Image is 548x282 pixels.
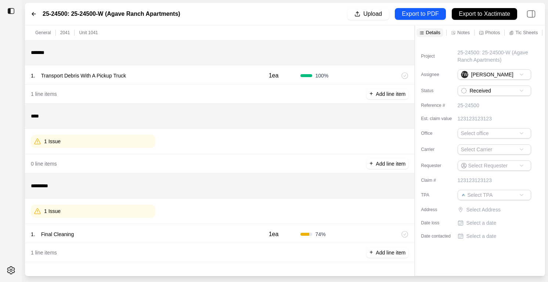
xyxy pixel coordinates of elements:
label: 25-24500: 25-24500-W (Agave Ranch Apartments) [43,10,180,18]
img: toggle sidebar [7,7,15,15]
label: Status [421,88,458,94]
button: +Add line item [367,89,408,99]
p: Unit 1041 [79,30,98,36]
label: Reference # [421,102,458,108]
p: 1 line items [31,90,57,98]
label: Address [421,207,458,213]
p: 1ea [269,71,279,80]
p: Photos [485,29,500,36]
p: 2041 [60,30,70,36]
span: 100 % [315,72,328,79]
p: 25-24500: 25-24500-W (Agave Ranch Apartments) [458,49,531,64]
p: 1 line items [31,249,57,256]
p: 1 . [31,231,35,238]
p: + [369,248,373,257]
p: Upload [363,10,382,18]
p: + [369,159,373,168]
p: 1 . [31,72,35,79]
img: right-panel.svg [523,6,539,22]
p: Tic Sheets [515,29,538,36]
label: Claim # [421,177,458,183]
p: 1 Issue [44,207,61,215]
p: Details [426,29,440,36]
p: Transport Debris With A Pickup Truck [38,70,129,81]
button: Export to PDF [395,8,446,20]
label: Project [421,53,458,59]
p: Select Address [466,206,533,213]
button: Upload [347,8,389,20]
label: Carrier [421,147,458,152]
p: 123123123123 [458,177,492,184]
label: Est. claim value [421,116,458,122]
label: Assignee [421,72,458,77]
button: +Add line item [367,247,408,258]
p: 1ea [269,230,279,239]
p: Add line item [376,90,405,98]
label: TPA [421,192,458,198]
span: 74 % [315,231,325,238]
p: General [35,30,51,36]
p: + [369,90,373,98]
p: 25-24500 [458,102,479,109]
p: Notes [457,29,470,36]
p: Final Cleaning [38,229,77,239]
label: Date contacted [421,233,458,239]
label: Date loss [421,220,458,226]
p: 123123123123 [458,115,492,122]
button: +Add line item [367,159,408,169]
button: Export to Xactimate [452,8,517,20]
label: Office [421,130,458,136]
p: Export to Xactimate [459,10,510,18]
p: 1 Issue [44,138,61,145]
p: Add line item [376,160,405,167]
p: 0 line items [31,160,57,167]
p: Select a date [466,232,497,240]
p: Add line item [376,249,405,256]
p: Export to PDF [402,10,439,18]
label: Requester [421,163,458,169]
p: Select a date [466,219,497,227]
